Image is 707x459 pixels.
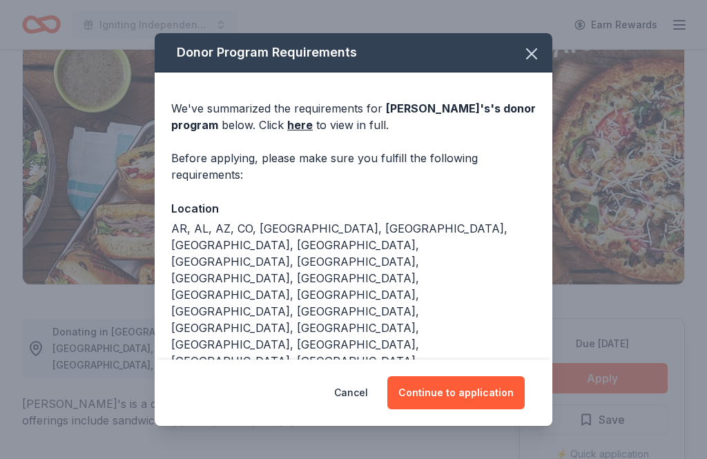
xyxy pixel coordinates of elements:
[287,117,313,133] a: here
[171,150,536,183] div: Before applying, please make sure you fulfill the following requirements:
[171,100,536,133] div: We've summarized the requirements for below. Click to view in full.
[171,199,536,217] div: Location
[334,376,368,409] button: Cancel
[155,33,552,72] div: Donor Program Requirements
[387,376,525,409] button: Continue to application
[171,220,536,402] div: AR, AL, AZ, CO, [GEOGRAPHIC_DATA], [GEOGRAPHIC_DATA], [GEOGRAPHIC_DATA], [GEOGRAPHIC_DATA], [GEOG...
